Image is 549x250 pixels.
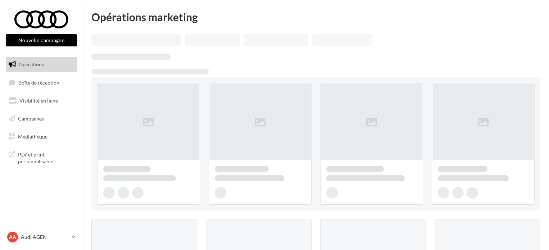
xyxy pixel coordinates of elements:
span: Boîte de réception [18,79,59,85]
span: Opérations [19,61,44,67]
a: Médiathèque [4,129,78,144]
div: Opérations marketing [91,12,540,22]
span: Visibilité en ligne [19,97,58,104]
span: Campagnes [18,115,44,122]
p: Audi AGEN [21,233,69,241]
a: Campagnes [4,111,78,126]
span: PLV et print personnalisable [18,150,74,165]
a: PLV et print personnalisable [4,147,78,168]
a: AA Audi AGEN [6,230,77,244]
a: Boîte de réception [4,75,78,90]
a: Opérations [4,57,78,72]
button: Nouvelle campagne [6,34,77,46]
span: AA [9,233,16,241]
a: Visibilité en ligne [4,93,78,108]
span: Médiathèque [18,133,47,139]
